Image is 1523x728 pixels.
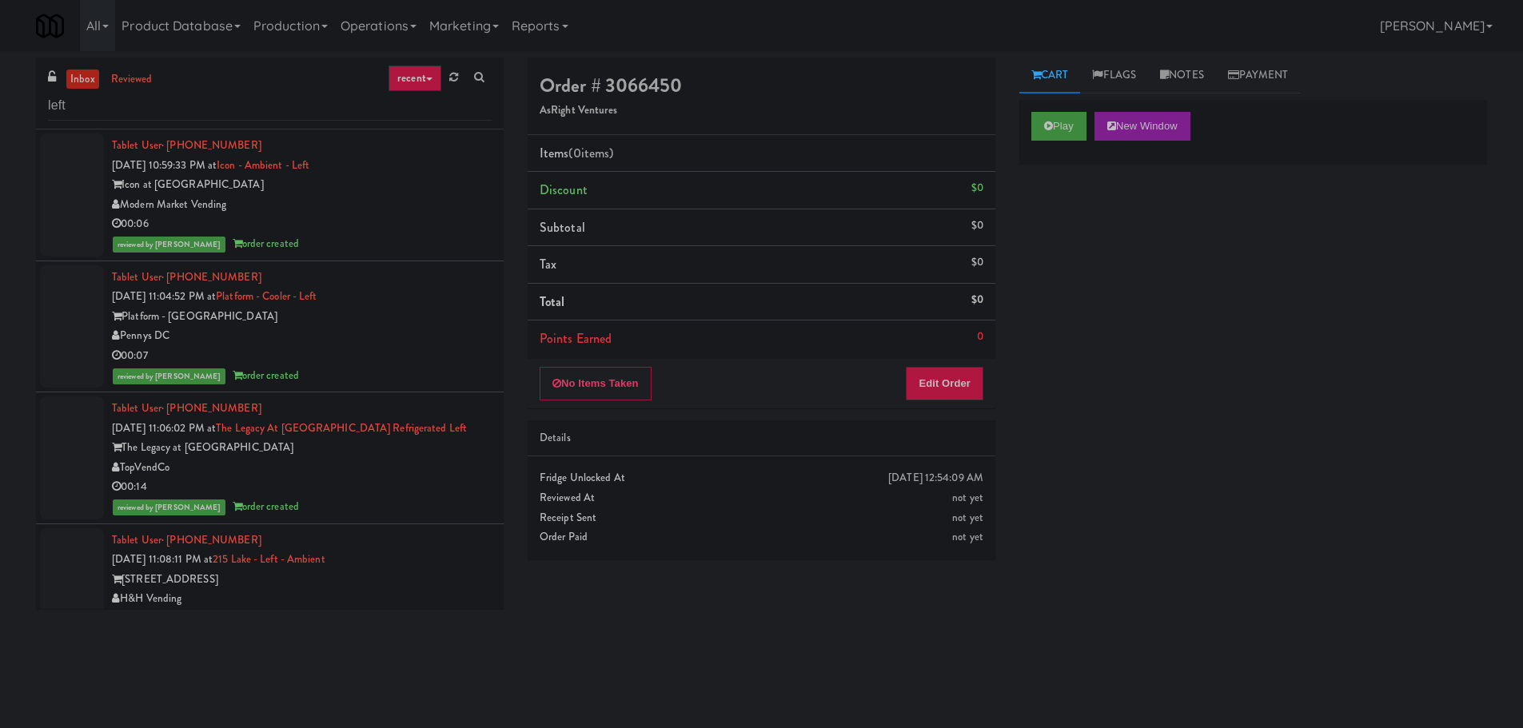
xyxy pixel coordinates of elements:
[540,181,588,199] span: Discount
[540,292,565,311] span: Total
[216,420,467,436] a: The Legacy at [GEOGRAPHIC_DATA] Refrigerated Left
[112,438,492,458] div: The Legacy at [GEOGRAPHIC_DATA]
[112,137,261,153] a: Tablet User· [PHONE_NUMBER]
[112,214,492,234] div: 00:06
[112,458,492,478] div: TopVendCo
[233,499,299,514] span: order created
[888,468,983,488] div: [DATE] 12:54:09 AM
[161,137,261,153] span: · [PHONE_NUMBER]
[977,327,983,347] div: 0
[581,144,610,162] ng-pluralize: items
[66,70,99,90] a: inbox
[971,290,983,310] div: $0
[1080,58,1148,93] a: Flags
[112,157,217,173] span: [DATE] 10:59:33 PM at
[971,178,983,198] div: $0
[112,551,213,567] span: [DATE] 11:08:11 PM at
[906,367,983,400] button: Edit Order
[161,269,261,284] span: · [PHONE_NUMBER]
[540,527,983,547] div: Order Paid
[112,288,216,304] span: [DATE] 11:04:52 PM at
[1031,112,1086,141] button: Play
[113,499,225,515] span: reviewed by [PERSON_NAME]
[540,468,983,488] div: Fridge Unlocked At
[36,392,504,524] li: Tablet User· [PHONE_NUMBER][DATE] 11:06:02 PM atThe Legacy at [GEOGRAPHIC_DATA] Refrigerated Left...
[113,237,225,253] span: reviewed by [PERSON_NAME]
[952,510,983,525] span: not yet
[389,66,441,91] a: recent
[112,570,492,590] div: [STREET_ADDRESS]
[540,75,983,96] h4: Order # 3066450
[36,129,504,261] li: Tablet User· [PHONE_NUMBER][DATE] 10:59:33 PM atIcon - Ambient - LeftIcon at [GEOGRAPHIC_DATA]Mod...
[233,368,299,383] span: order created
[540,255,556,273] span: Tax
[113,368,225,384] span: reviewed by [PERSON_NAME]
[540,105,983,117] h5: AsRight Ventures
[112,400,261,416] a: Tablet User· [PHONE_NUMBER]
[112,420,216,436] span: [DATE] 11:06:02 PM at
[540,508,983,528] div: Receipt Sent
[1148,58,1216,93] a: Notes
[48,91,492,121] input: Search vision orders
[112,175,492,195] div: Icon at [GEOGRAPHIC_DATA]
[540,428,983,448] div: Details
[540,367,652,400] button: No Items Taken
[216,288,317,304] a: Platform - Cooler - Left
[112,346,492,366] div: 00:07
[971,216,983,236] div: $0
[112,477,492,497] div: 00:14
[107,70,157,90] a: reviewed
[1094,112,1190,141] button: New Window
[36,261,504,393] li: Tablet User· [PHONE_NUMBER][DATE] 11:04:52 PM atPlatform - Cooler - LeftPlatform - [GEOGRAPHIC_DA...
[161,400,261,416] span: · [PHONE_NUMBER]
[233,236,299,251] span: order created
[36,524,504,656] li: Tablet User· [PHONE_NUMBER][DATE] 11:08:11 PM at215 Lake - Left - Ambient[STREET_ADDRESS]H&H Vend...
[1019,58,1081,93] a: Cart
[112,307,492,327] div: Platform - [GEOGRAPHIC_DATA]
[217,157,309,173] a: Icon - Ambient - Left
[112,589,492,609] div: H&H Vending
[36,12,64,40] img: Micromart
[112,532,261,547] a: Tablet User· [PHONE_NUMBER]
[952,529,983,544] span: not yet
[540,218,585,237] span: Subtotal
[112,195,492,215] div: Modern Market Vending
[952,490,983,505] span: not yet
[540,329,612,348] span: Points Earned
[112,269,261,284] a: Tablet User· [PHONE_NUMBER]
[540,144,613,162] span: Items
[112,326,492,346] div: Pennys DC
[568,144,613,162] span: (0 )
[540,488,983,508] div: Reviewed At
[161,532,261,547] span: · [PHONE_NUMBER]
[1216,58,1301,93] a: Payment
[213,551,325,567] a: 215 Lake - Left - Ambient
[971,253,983,273] div: $0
